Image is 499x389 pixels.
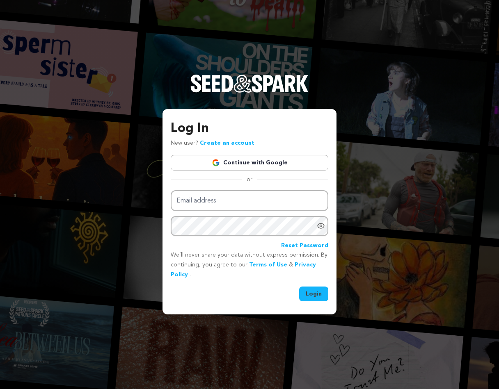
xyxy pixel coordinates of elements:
img: Seed&Spark Logo [190,75,309,93]
span: or [242,175,257,184]
button: Login [299,287,328,301]
a: Terms of Use [249,262,287,268]
input: Email address [171,190,328,211]
a: Continue with Google [171,155,328,171]
a: Seed&Spark Homepage [190,75,309,109]
p: New user? [171,139,254,148]
h3: Log In [171,119,328,139]
a: Reset Password [281,241,328,251]
a: Create an account [200,140,254,146]
p: We’ll never share your data without express permission. By continuing, you agree to our & . [171,250,328,280]
a: Show password as plain text. Warning: this will display your password on the screen. [317,222,325,230]
img: Google logo [212,159,220,167]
